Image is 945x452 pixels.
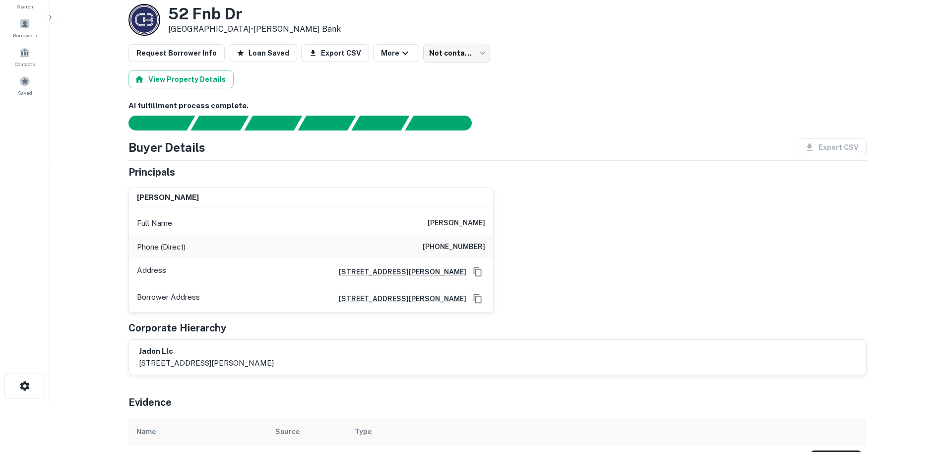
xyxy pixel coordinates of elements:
[117,116,191,130] div: Sending borrower request to AI...
[3,43,47,70] a: Contacts
[373,44,419,62] button: More
[139,346,274,357] h6: jadon llc
[128,321,226,335] h5: Corporate Hierarchy
[128,70,234,88] button: View Property Details
[128,100,867,112] h6: AI fulfillment process complete.
[275,426,300,438] div: Source
[128,44,225,62] button: Request Borrower Info
[423,44,490,63] div: Not contacted
[13,31,37,39] span: Borrowers
[139,357,274,369] p: [STREET_ADDRESS][PERSON_NAME]
[18,89,32,97] span: Saved
[3,14,47,41] a: Borrowers
[168,4,341,23] h3: 52 Fnb Dr
[253,24,341,34] a: [PERSON_NAME] Bank
[267,418,347,446] th: Source
[895,373,945,420] iframe: Chat Widget
[128,138,205,156] h4: Buyer Details
[301,44,369,62] button: Export CSV
[244,116,302,130] div: Documents found, AI parsing details...
[137,192,199,203] h6: [PERSON_NAME]
[128,165,175,180] h5: Principals
[17,2,33,10] span: Search
[137,241,186,253] p: Phone (Direct)
[128,395,172,410] h5: Evidence
[347,418,806,446] th: Type
[355,426,372,438] div: Type
[428,217,485,229] h6: [PERSON_NAME]
[331,266,466,277] a: [STREET_ADDRESS][PERSON_NAME]
[190,116,249,130] div: Your request is received and processing...
[137,291,200,306] p: Borrower Address
[3,72,47,99] a: Saved
[351,116,409,130] div: Principals found, still searching for contact information. This may take time...
[331,293,466,304] a: [STREET_ADDRESS][PERSON_NAME]
[470,291,485,306] button: Copy Address
[136,426,156,438] div: Name
[423,241,485,253] h6: [PHONE_NUMBER]
[168,23,341,35] p: [GEOGRAPHIC_DATA] •
[229,44,297,62] button: Loan Saved
[137,264,166,279] p: Address
[470,264,485,279] button: Copy Address
[15,60,35,68] span: Contacts
[128,418,267,446] th: Name
[137,217,172,229] p: Full Name
[405,116,484,130] div: AI fulfillment process complete.
[298,116,356,130] div: Principals found, AI now looking for contact information...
